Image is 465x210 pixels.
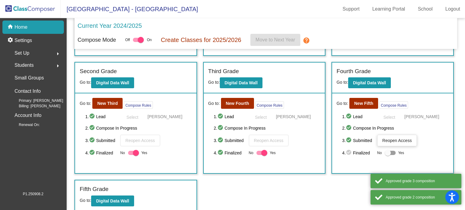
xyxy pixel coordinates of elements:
[15,49,29,57] span: Set Up
[337,100,348,107] span: Go to:
[377,150,382,156] span: No
[214,149,246,157] span: 4. Finalized
[303,37,310,44] mat-icon: help
[89,124,96,132] mat-icon: check_circle
[249,150,253,156] span: No
[377,112,401,121] button: Select
[413,4,437,14] a: School
[214,113,246,120] span: 1. Lead
[77,36,116,44] p: Compose Mode
[125,138,155,143] span: Reopen Access
[249,135,289,146] button: Reopen Access
[220,77,262,88] button: Digital Data Wall
[386,195,457,200] div: Approved grade 2 composition
[91,77,134,88] button: Digital Data Wall
[80,185,108,194] label: Fifth Grade
[77,21,142,30] p: Current Year 2024/2025
[226,101,249,106] b: New Fourth
[89,113,96,120] mat-icon: check_circle
[348,77,391,88] button: Digital Data Wall
[9,103,60,109] span: Billing: [PERSON_NAME]
[346,113,353,120] mat-icon: check_circle
[217,137,225,144] mat-icon: check_circle
[342,124,449,132] span: 2. Compose In Progress
[217,149,225,157] mat-icon: check_circle
[342,113,374,120] span: 1. Lead
[221,98,254,109] button: New Fourth
[85,113,117,120] span: 1. Lead
[214,137,246,144] span: 3. Submitted
[398,149,404,157] span: Yes
[208,67,239,76] label: Third Grade
[120,135,160,146] button: Reopen Access
[404,114,439,120] span: [PERSON_NAME]
[7,24,15,31] mat-icon: home
[54,50,61,57] mat-icon: arrow_right
[89,149,96,157] mat-icon: check_circle
[96,80,129,85] b: Digital Data Wall
[125,37,130,43] span: Off
[97,101,118,106] b: New Third
[15,87,41,95] p: Contact Info
[250,34,300,46] button: Move to Next Year
[354,101,373,106] b: New Fifth
[141,149,147,157] span: Yes
[91,195,134,206] button: Digital Data Wall
[9,98,63,103] span: Primary: [PERSON_NAME]
[96,199,129,203] b: Digital Data Wall
[15,24,28,31] p: Home
[217,113,225,120] mat-icon: check_circle
[15,111,41,120] p: Account Info
[85,124,192,132] span: 2. Compose In Progress
[386,178,457,184] div: Approved grade 3 composition
[214,124,320,132] span: 2. Compose In Progress
[92,98,123,109] button: New Third
[377,135,417,146] button: Reopen Access
[276,114,311,120] span: [PERSON_NAME]
[342,149,374,157] span: 4. Finalized
[120,150,125,156] span: No
[85,149,117,157] span: 4. Finalized
[80,198,91,203] span: Go to:
[346,124,353,132] mat-icon: check_circle
[127,115,138,120] span: Select
[338,4,364,14] a: Support
[124,101,153,109] button: Compose Rules
[208,80,220,85] span: Go to:
[85,137,117,144] span: 3. Submitted
[346,149,353,157] mat-icon: check_circle
[208,100,220,107] span: Go to:
[15,74,44,82] p: Small Groups
[382,138,412,143] span: Reopen Access
[120,112,144,121] button: Select
[61,4,198,14] span: [GEOGRAPHIC_DATA] - [GEOGRAPHIC_DATA]
[342,137,374,144] span: 3. Submitted
[217,124,225,132] mat-icon: check_circle
[383,115,395,120] span: Select
[249,112,273,121] button: Select
[80,67,117,76] label: Second Grade
[353,80,386,85] b: Digital Data Wall
[440,4,465,14] a: Logout
[225,80,258,85] b: Digital Data Wall
[15,37,32,44] p: Settings
[147,37,152,43] span: On
[255,101,284,109] button: Compose Rules
[270,149,276,157] span: Yes
[368,4,410,14] a: Learning Portal
[337,80,348,85] span: Go to:
[337,67,371,76] label: Fourth Grade
[254,138,283,143] span: Reopen Access
[80,100,91,107] span: Go to:
[15,61,34,69] span: Students
[147,114,182,120] span: [PERSON_NAME]
[7,37,15,44] mat-icon: settings
[255,115,267,120] span: Select
[9,122,40,128] span: Renewal On:
[379,101,408,109] button: Compose Rules
[89,137,96,144] mat-icon: check_circle
[346,137,353,144] mat-icon: check_circle
[161,35,241,44] p: Create Classes for 2025/2026
[256,37,295,42] span: Move to Next Year
[54,62,61,69] mat-icon: arrow_right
